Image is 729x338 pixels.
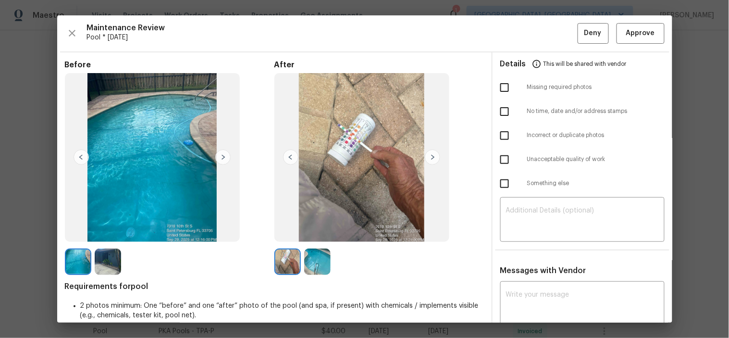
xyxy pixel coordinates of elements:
[80,301,484,320] li: 2 photos minimum: One “before” and one “after” photo of the pool (and spa, if present) with chemi...
[527,155,665,163] span: Unacceptable quality of work
[425,150,440,165] img: right-chevron-button-url
[493,75,672,100] div: Missing required photos
[500,52,526,75] span: Details
[493,148,672,172] div: Unacceptable quality of work
[527,107,665,115] span: No time, date and/or address stamps
[274,60,484,70] span: After
[527,131,665,139] span: Incorrect or duplicate photos
[87,33,578,42] span: Pool * [DATE]
[544,52,627,75] span: This will be shared with vendor
[527,83,665,91] span: Missing required photos
[493,100,672,124] div: No time, date and/or address stamps
[493,172,672,196] div: Something else
[87,23,578,33] span: Maintenance Review
[493,124,672,148] div: Incorrect or duplicate photos
[578,23,609,44] button: Deny
[527,179,665,188] span: Something else
[65,60,274,70] span: Before
[215,150,231,165] img: right-chevron-button-url
[584,27,602,39] span: Deny
[65,282,484,291] span: Requirements for pool
[617,23,665,44] button: Approve
[74,150,89,165] img: left-chevron-button-url
[500,267,586,275] span: Messages with Vendor
[283,150,298,165] img: left-chevron-button-url
[626,27,655,39] span: Approve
